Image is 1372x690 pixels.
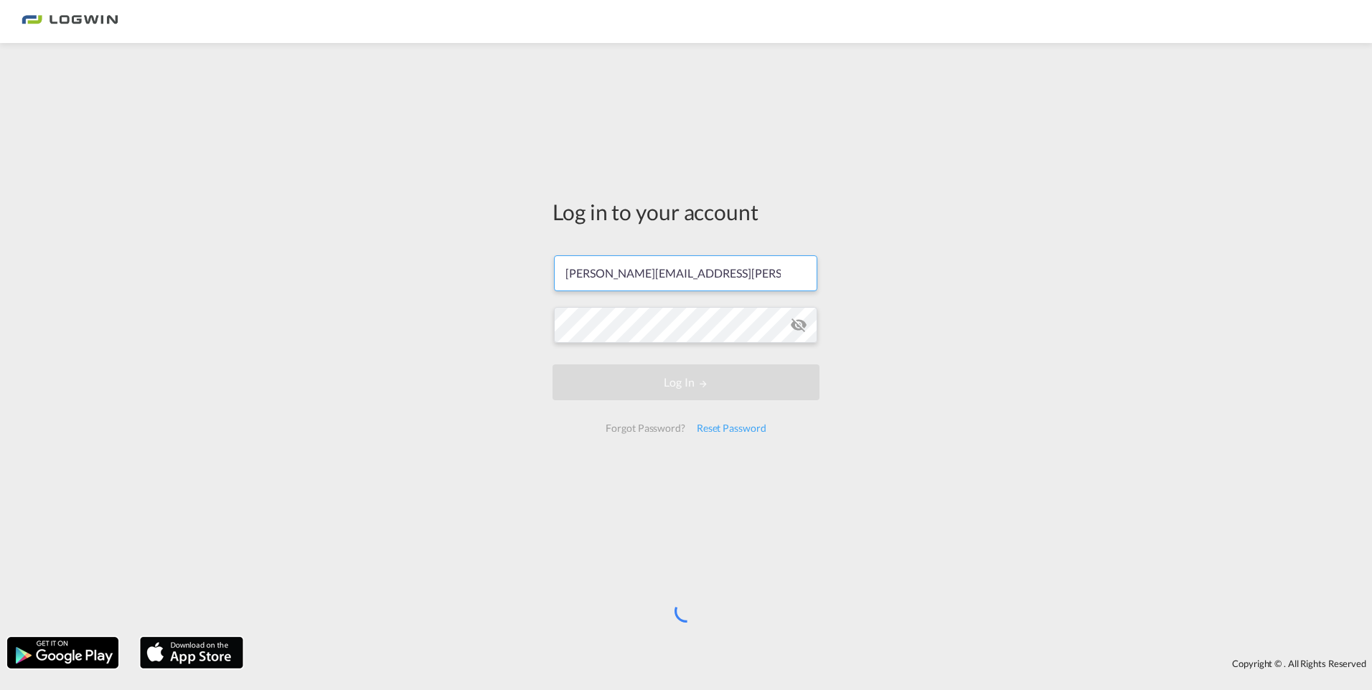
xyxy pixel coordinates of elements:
[250,651,1372,676] div: Copyright © . All Rights Reserved
[6,635,120,670] img: google.png
[554,255,817,291] input: Enter email/phone number
[553,364,819,400] button: LOGIN
[790,316,807,334] md-icon: icon-eye-off
[138,635,245,670] img: apple.png
[691,415,772,441] div: Reset Password
[600,415,690,441] div: Forgot Password?
[553,197,819,227] div: Log in to your account
[22,6,118,38] img: bc73a0e0d8c111efacd525e4c8ad7d32.png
